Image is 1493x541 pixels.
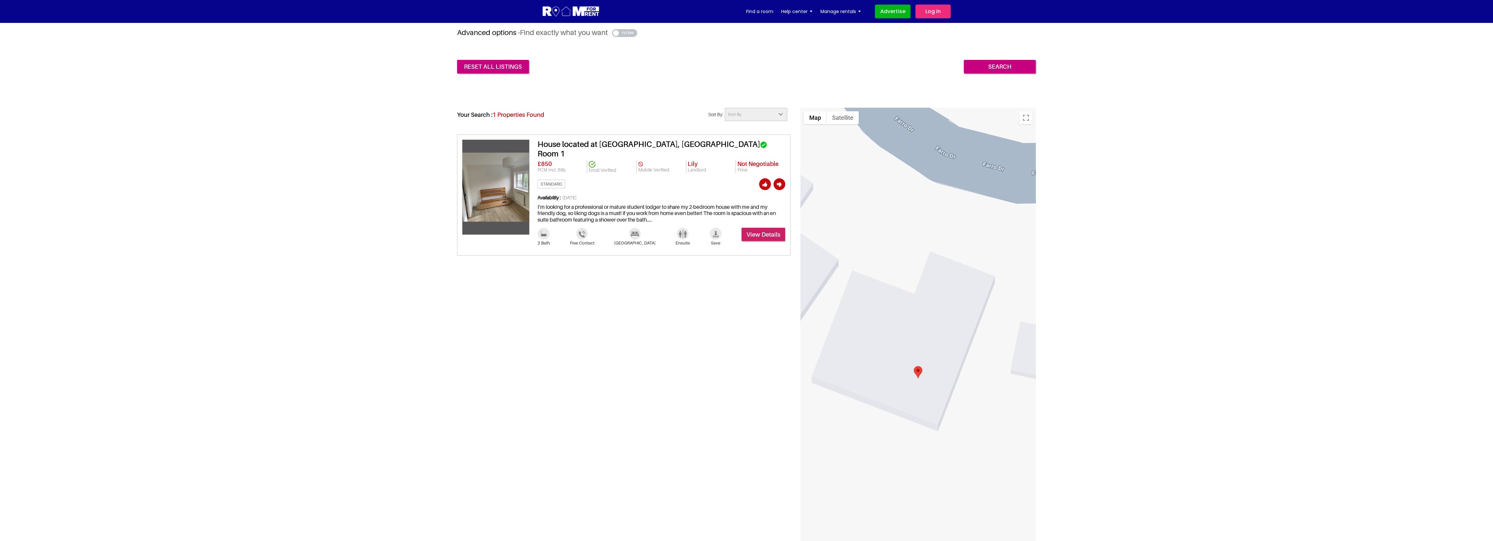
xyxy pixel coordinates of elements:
span: £850 [538,160,552,167]
p: Email Verified [589,168,635,173]
p: Landlord [688,167,734,173]
img: Save-icon [713,231,719,237]
img: Bad-icon [631,231,639,237]
img: correct [760,141,767,148]
img: Photo 1 of common area House located at York YO30 6QQ, UK located at York YO30 6QQ, UK [462,153,529,222]
span: Find exactly what you want [520,28,608,37]
img: card-verified [638,162,643,167]
a: Save-icon Save [710,230,722,246]
div: I’m looking for a professional or mature student lodger to share my 2-bedroom house with me and m... [538,195,785,227]
h3: House located at [GEOGRAPHIC_DATA], [GEOGRAPHIC_DATA] Room 1 [538,140,785,159]
button: Show street map [804,111,827,124]
span: Lily [688,160,698,167]
p: Price [737,167,784,173]
span: Save [710,241,722,246]
span: [GEOGRAPHIC_DATA] [614,241,656,246]
a: View Details [742,228,785,242]
span: [DATE] [538,195,785,204]
span: 1 Properties Found [492,111,544,118]
p: PCM Incl. Bills [538,167,585,173]
button: Toggle fullscreen view [1020,111,1033,124]
label: Sort By: [704,111,725,118]
h4: Your Search : [457,108,544,118]
span: Free Contact [570,241,594,246]
img: Bathroom-icon [541,231,547,237]
img: Phone-icon [579,231,586,238]
span: 2 Bath [538,241,550,246]
input: Search [964,60,1036,74]
span: Not Negotiable [737,160,779,167]
h3: Advanced options - [457,28,1036,37]
a: Find a room [746,7,773,16]
p: Mobile Verified [638,167,684,173]
a: reset all listings [457,60,529,74]
a: Manage rentals [820,7,861,16]
strong: Availability : [538,195,562,200]
a: Help center [781,7,813,16]
a: Advertise [875,5,911,18]
img: card-verified [589,161,595,168]
span: Ensuite [676,241,690,246]
span: Standard [538,180,565,189]
img: Logo for Room for Rent, featuring a welcoming design with a house icon and modern typography [542,6,600,18]
img: Bathroom-icon [679,230,687,238]
div: York YO30 6QQ, UK [914,366,922,378]
a: Log in [916,5,951,18]
button: Show satellite imagery [827,111,859,124]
